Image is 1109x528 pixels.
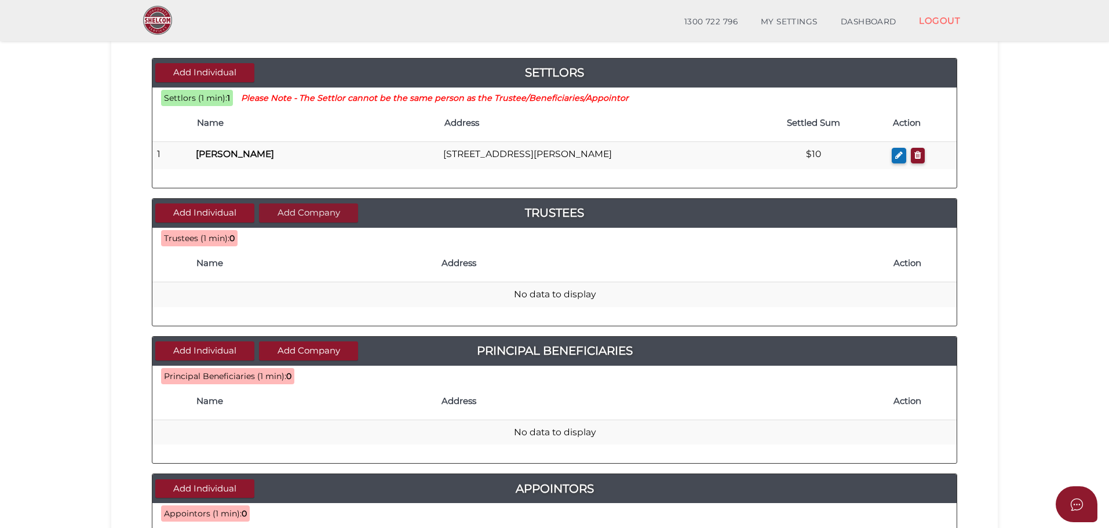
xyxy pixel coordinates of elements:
span: Settlors (1 min): [164,93,227,103]
h4: Address [442,258,882,268]
span: Trustees (1 min): [164,233,229,243]
h4: Address [442,396,882,406]
a: MY SETTINGS [749,10,829,34]
button: Open asap [1056,486,1097,522]
h4: Action [893,396,951,406]
h4: Action [893,118,951,128]
button: Add Company [259,341,358,361]
h4: Settled Sum [746,118,881,128]
button: Add Individual [155,341,254,361]
a: 1300 722 796 [673,10,749,34]
button: Add Company [259,203,358,223]
a: DASHBOARD [829,10,908,34]
b: 0 [286,371,291,381]
h4: Name [197,118,433,128]
a: Appointors [152,479,957,498]
b: [PERSON_NAME] [196,148,274,159]
td: No data to display [152,420,957,445]
span: Principal Beneficiaries (1 min): [164,371,286,381]
span: Appointors (1 min): [164,508,242,519]
td: [STREET_ADDRESS][PERSON_NAME] [439,142,740,169]
b: 0 [229,233,235,243]
a: Settlors [152,63,957,82]
button: Add Individual [155,479,254,498]
h4: Action [893,258,951,268]
h4: Address [444,118,735,128]
h4: Name [196,396,430,406]
a: Principal Beneficiaries [152,341,957,360]
button: Add Individual [155,203,254,223]
b: 0 [242,508,247,519]
h4: Name [196,258,430,268]
button: Add Individual [155,63,254,82]
a: Trustees [152,203,957,222]
small: Please Note - The Settlor cannot be the same person as the Trustee/Beneficiaries/Appointor [241,93,629,103]
b: 1 [227,93,230,103]
td: 1 [152,142,191,169]
a: LOGOUT [907,9,972,32]
td: $10 [740,142,887,169]
td: No data to display [152,282,957,307]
